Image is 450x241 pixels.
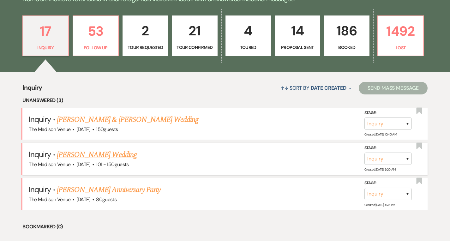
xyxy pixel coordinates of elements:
a: [PERSON_NAME] Wedding [57,149,137,160]
span: Inquiry [29,114,51,124]
p: Booked [328,44,365,51]
span: Created: [DATE] 9:20 AM [364,167,396,172]
p: Inquiry [27,44,64,51]
a: [PERSON_NAME] & [PERSON_NAME] Wedding [57,114,198,125]
label: Stage: [364,145,412,152]
p: 186 [328,20,365,41]
span: ↑↓ [281,85,288,91]
p: 53 [77,21,114,42]
span: [DATE] [76,161,90,168]
p: Toured [230,44,267,51]
label: Stage: [364,180,412,187]
a: 2Tour Requested [123,15,168,57]
a: 21Tour Confirmed [172,15,217,57]
p: Tour Requested [127,44,164,51]
button: Send Mass Message [359,82,428,94]
p: 2 [127,20,164,41]
button: Sort By Date Created [278,80,354,96]
span: The Madison Venue [29,196,70,203]
p: 17 [27,21,64,42]
span: [DATE] [76,196,90,203]
a: 53Follow Up [73,15,119,57]
p: Proposal Sent [279,44,316,51]
li: Unanswered (3) [22,96,428,105]
span: Inquiry [22,83,42,96]
li: Bookmarked (0) [22,223,428,231]
span: Inquiry [29,184,51,194]
p: Tour Confirmed [176,44,213,51]
p: Lost [382,44,419,51]
span: 150 guests [96,126,118,133]
p: 21 [176,20,213,41]
span: Created: [DATE] 4:23 PM [364,202,395,207]
span: The Madison Venue [29,161,70,168]
a: 17Inquiry [22,15,69,57]
a: 4Toured [225,15,271,57]
a: 186Booked [324,15,369,57]
span: 80 guests [96,196,117,203]
a: 14Proposal Sent [275,15,320,57]
span: [DATE] [76,126,90,133]
span: Date Created [311,85,346,91]
p: Follow Up [77,44,114,51]
a: [PERSON_NAME] Anniversary Party [57,184,160,196]
span: 101 - 150 guests [96,161,129,168]
p: 1492 [382,21,419,42]
span: The Madison Venue [29,126,70,133]
p: 4 [230,20,267,41]
label: Stage: [364,110,412,117]
p: 14 [279,20,316,41]
span: Created: [DATE] 10:40 AM [364,132,397,136]
span: Inquiry [29,149,51,159]
a: 1492Lost [377,15,423,57]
